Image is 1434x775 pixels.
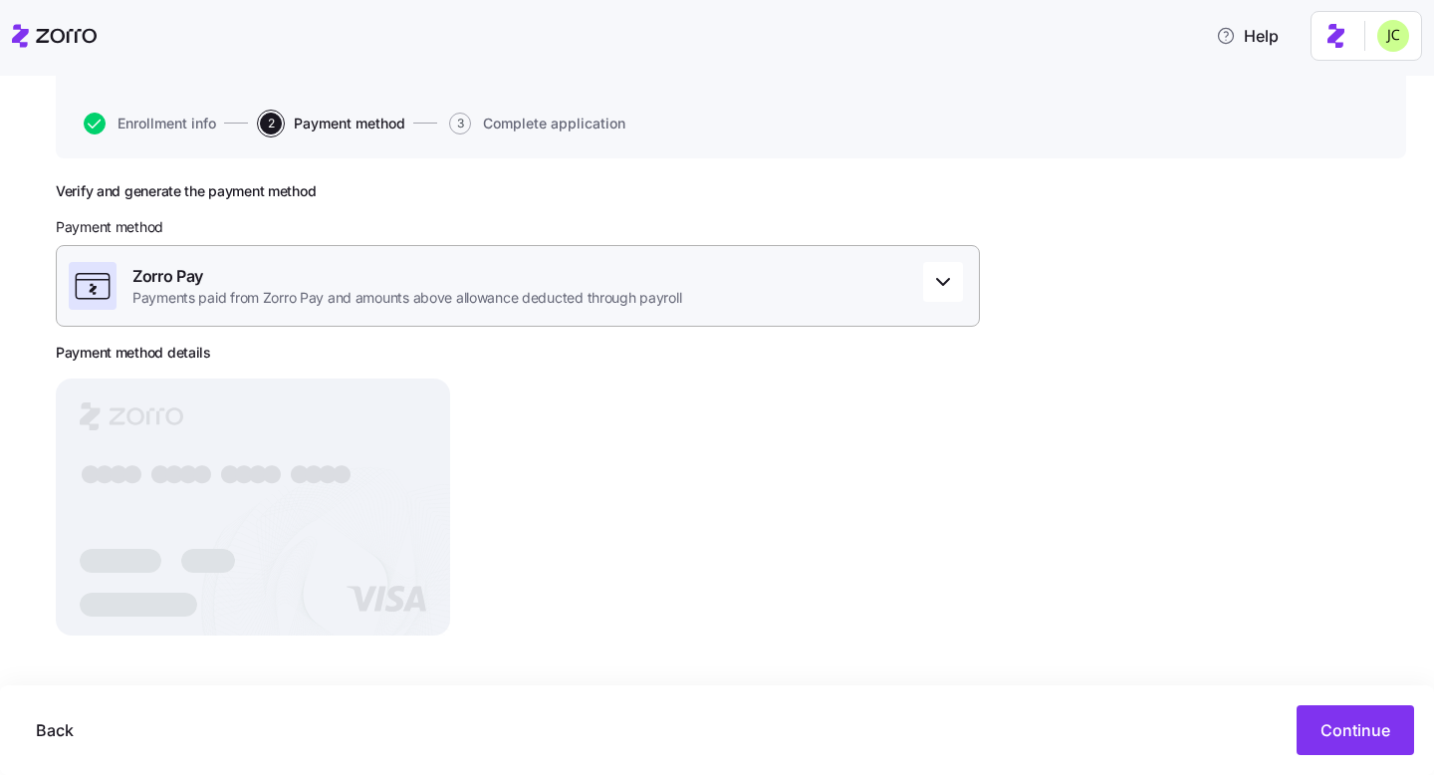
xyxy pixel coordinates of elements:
[56,182,980,201] h2: Verify and generate the payment method
[121,459,144,488] tspan: ●
[1377,20,1409,52] img: 0d5040ea9766abea509702906ec44285
[303,459,326,488] tspan: ●
[449,113,471,134] span: 3
[261,459,284,488] tspan: ●
[80,113,216,134] a: Enrollment info
[260,113,405,134] button: 2Payment method
[260,113,282,134] span: 2
[1216,24,1279,48] span: Help
[118,117,216,130] span: Enrollment info
[80,459,103,488] tspan: ●
[56,343,211,363] h3: Payment method details
[233,459,256,488] tspan: ●
[36,718,74,742] span: Back
[256,113,405,134] a: 2Payment method
[483,117,625,130] span: Complete application
[289,459,312,488] tspan: ●
[1200,16,1295,56] button: Help
[56,217,163,237] span: Payment method
[108,459,130,488] tspan: ●
[449,113,625,134] button: 3Complete application
[219,459,242,488] tspan: ●
[191,459,214,488] tspan: ●
[132,288,681,308] span: Payments paid from Zorro Pay and amounts above allowance deducted through payroll
[84,113,216,134] button: Enrollment info
[331,459,354,488] tspan: ●
[1297,705,1414,755] button: Continue
[20,705,90,755] button: Back
[1320,718,1390,742] span: Continue
[149,459,172,488] tspan: ●
[247,459,270,488] tspan: ●
[94,459,117,488] tspan: ●
[132,264,681,289] span: Zorro Pay
[445,113,625,134] a: 3Complete application
[177,459,200,488] tspan: ●
[163,459,186,488] tspan: ●
[317,459,340,488] tspan: ●
[294,117,405,130] span: Payment method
